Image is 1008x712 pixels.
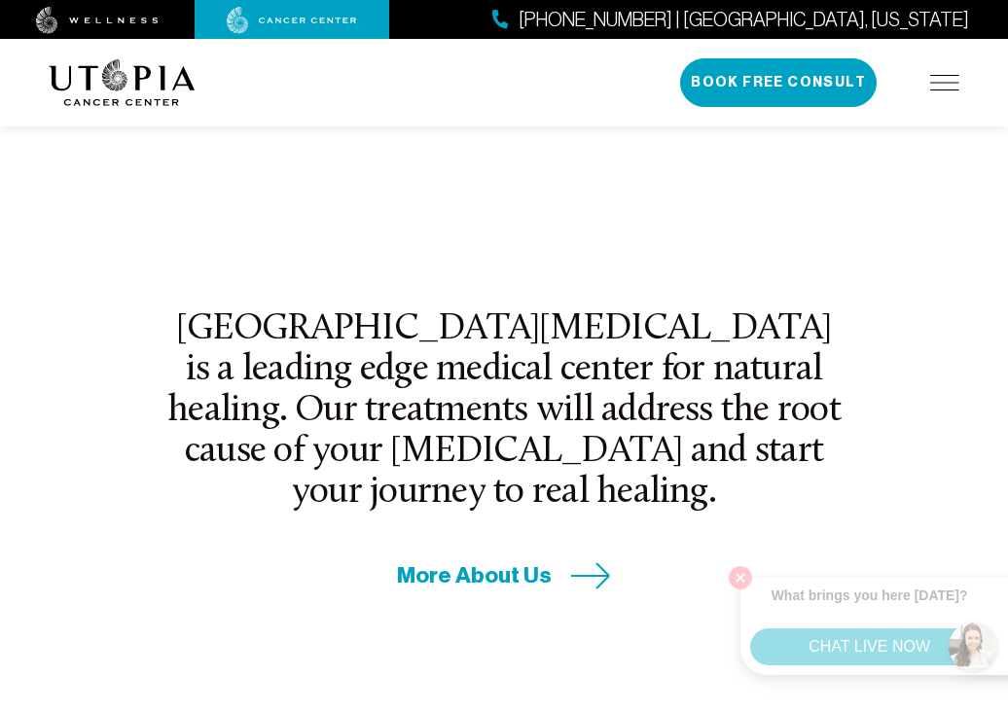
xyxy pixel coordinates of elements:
[680,58,877,107] button: Book Free Consult
[165,309,843,515] h2: [GEOGRAPHIC_DATA][MEDICAL_DATA] is a leading edge medical center for natural healing. Our treatme...
[36,7,159,34] img: wellness
[397,560,552,590] span: More About Us
[930,75,959,90] img: icon-hamburger
[492,6,969,34] a: [PHONE_NUMBER] | [GEOGRAPHIC_DATA], [US_STATE]
[227,7,357,34] img: cancer center
[519,6,969,34] span: [PHONE_NUMBER] | [GEOGRAPHIC_DATA], [US_STATE]
[49,59,196,106] img: logo
[397,560,611,590] a: More About Us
